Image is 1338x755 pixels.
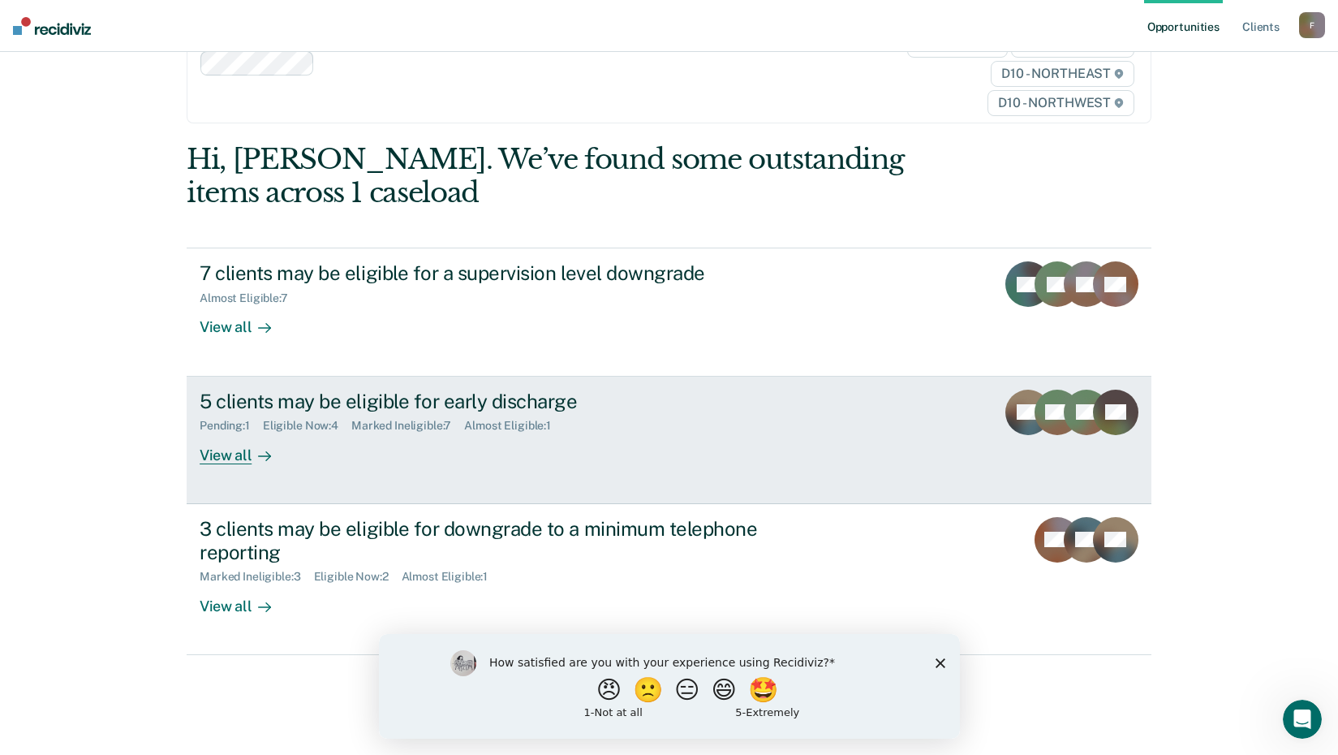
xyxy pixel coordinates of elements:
[200,570,313,584] div: Marked Ineligible : 3
[987,90,1134,116] span: D10 - NORTHWEST
[200,261,769,285] div: 7 clients may be eligible for a supervision level downgrade
[200,517,769,564] div: 3 clients may be eligible for downgrade to a minimum telephone reporting
[187,504,1151,655] a: 3 clients may be eligible for downgrade to a minimum telephone reportingMarked Ineligible:3Eligib...
[13,17,91,35] img: Recidiviz
[991,61,1134,87] span: D10 - NORTHEAST
[200,419,263,433] div: Pending : 1
[200,305,290,337] div: View all
[200,433,290,464] div: View all
[464,419,564,433] div: Almost Eligible : 1
[1299,12,1325,38] button: F
[263,419,351,433] div: Eligible Now : 4
[200,390,769,413] div: 5 clients may be eligible for early discharge
[187,248,1151,376] a: 7 clients may be eligible for a supervision level downgradeAlmost Eligible:7View all
[351,419,464,433] div: Marked Ineligible : 7
[1283,700,1322,739] iframe: Intercom live chat
[200,291,301,305] div: Almost Eligible : 7
[187,377,1151,504] a: 5 clients may be eligible for early dischargePending:1Eligible Now:4Marked Ineligible:7Almost Eli...
[379,634,960,739] iframe: Survey by Kim from Recidiviz
[200,584,290,615] div: View all
[402,570,501,584] div: Almost Eligible : 1
[314,570,402,584] div: Eligible Now : 2
[187,143,958,209] div: Hi, [PERSON_NAME]. We’ve found some outstanding items across 1 caseload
